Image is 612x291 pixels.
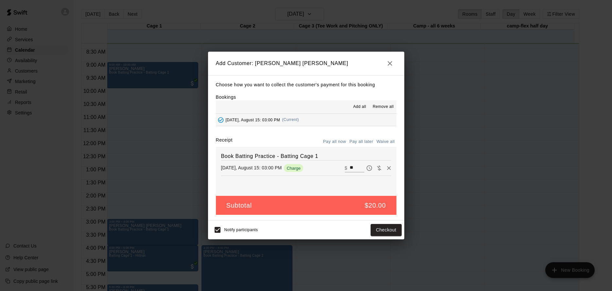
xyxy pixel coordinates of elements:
button: Remove all [370,102,396,112]
button: Pay all now [322,137,348,147]
span: Add all [353,104,366,110]
span: Remove all [373,104,393,110]
span: Charge [284,166,303,171]
p: Choose how you want to collect the customer's payment for this booking [216,81,396,89]
h2: Add Customer: [PERSON_NAME] [PERSON_NAME] [208,52,404,75]
h5: Subtotal [226,201,252,210]
label: Bookings [216,94,236,100]
span: Waive payment [374,165,384,170]
button: Waive all [375,137,396,147]
button: Remove [384,163,394,173]
span: (Current) [282,117,299,122]
button: Added - Collect Payment[DATE], August 15: 03:00 PM(Current) [216,114,396,126]
button: Add all [349,102,370,112]
p: [DATE], August 15: 03:00 PM [221,164,282,171]
span: Notify participants [224,228,258,232]
h5: $20.00 [365,201,386,210]
button: Added - Collect Payment [216,115,226,125]
span: [DATE], August 15: 03:00 PM [226,117,280,122]
button: Pay all later [348,137,375,147]
h6: Book Batting Practice - Batting Cage 1 [221,152,391,161]
span: Pay later [364,165,374,170]
button: Checkout [371,224,401,236]
label: Receipt [216,137,233,147]
p: $ [345,165,347,171]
